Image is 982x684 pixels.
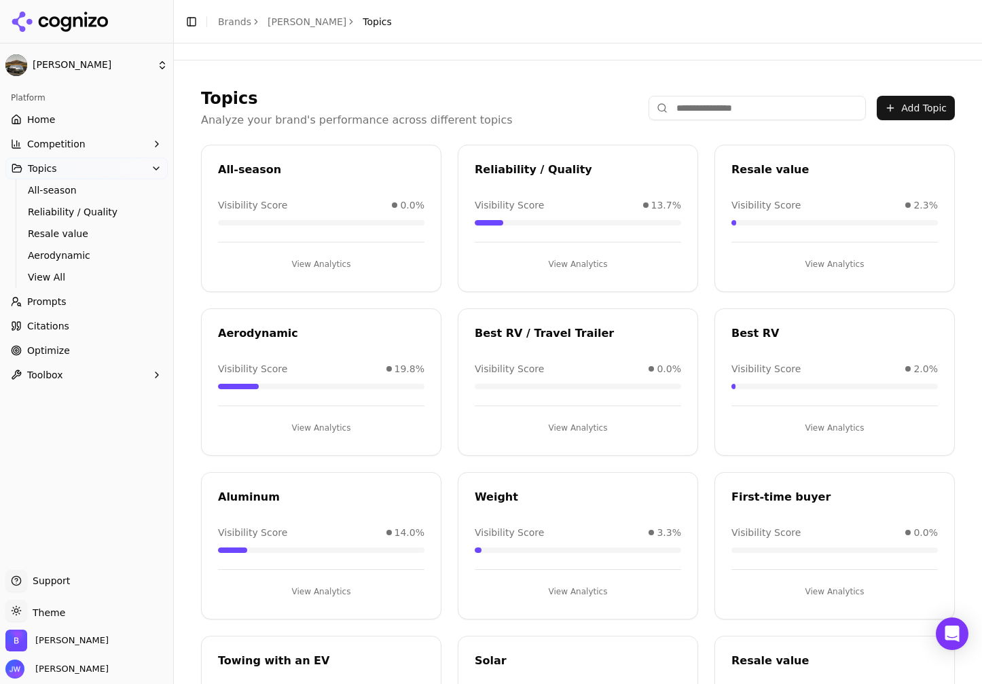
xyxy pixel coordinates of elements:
button: View Analytics [731,253,938,275]
div: Reliability / Quality [475,162,681,178]
span: Topics [28,162,57,175]
div: Open Intercom Messenger [936,617,968,650]
span: [PERSON_NAME] [30,663,109,675]
span: Visibility Score [218,198,287,212]
button: Toolbox [5,364,168,386]
span: Theme [27,607,65,618]
span: Resale value [28,227,146,240]
img: Bowlus [5,54,27,76]
button: View Analytics [731,581,938,602]
span: Optimize [27,344,70,357]
span: Toolbox [27,368,63,382]
img: Bowlus [5,630,27,651]
span: [PERSON_NAME] [33,59,151,71]
span: Visibility Score [475,526,544,539]
span: Topics [363,15,392,29]
button: Add Topic [877,96,955,120]
button: View Analytics [731,417,938,439]
p: Analyze your brand's performance across different topics [201,112,513,128]
a: Brands [218,16,251,27]
span: Bowlus [35,634,109,647]
button: View Analytics [218,581,424,602]
div: All-season [218,162,424,178]
a: View All [22,268,151,287]
span: 0.0% [913,526,938,539]
button: Open organization switcher [5,630,109,651]
span: Support [27,574,70,588]
div: First-time buyer [731,489,938,505]
span: 13.7% [651,198,681,212]
div: Aluminum [218,489,424,505]
button: View Analytics [475,417,681,439]
nav: breadcrumb [218,15,392,29]
span: Visibility Score [218,362,287,376]
span: Visibility Score [218,526,287,539]
div: Towing with an EV [218,653,424,669]
span: Citations [27,319,69,333]
a: Citations [5,315,168,337]
div: Resale value [731,653,938,669]
span: Aerodynamic [28,249,146,262]
div: Weight [475,489,681,505]
a: All-season [22,181,151,200]
span: 3.3% [657,526,681,539]
a: Home [5,109,168,130]
div: Best RV [731,325,938,342]
span: 14.0% [395,526,424,539]
span: Prompts [27,295,67,308]
span: Visibility Score [475,362,544,376]
button: Open user button [5,660,109,679]
span: Visibility Score [475,198,544,212]
a: Resale value [22,224,151,243]
button: Topics [5,158,168,179]
a: [PERSON_NAME] [268,15,346,29]
a: Reliability / Quality [22,202,151,221]
span: 2.3% [913,198,938,212]
span: Reliability / Quality [28,205,146,219]
span: 2.0% [913,362,938,376]
button: View Analytics [218,417,424,439]
h1: Topics [201,88,513,109]
button: View Analytics [475,253,681,275]
span: All-season [28,183,146,197]
span: 0.0% [657,362,681,376]
div: Platform [5,87,168,109]
span: Home [27,113,55,126]
span: Visibility Score [731,526,801,539]
img: Jonathan Wahl [5,660,24,679]
span: Visibility Score [731,198,801,212]
span: View All [28,270,146,284]
button: View Analytics [218,253,424,275]
span: 0.0% [400,198,424,212]
a: Aerodynamic [22,246,151,265]
div: Aerodynamic [218,325,424,342]
a: Optimize [5,340,168,361]
a: Prompts [5,291,168,312]
div: Solar [475,653,681,669]
span: 19.8% [395,362,424,376]
span: Competition [27,137,86,151]
div: Resale value [731,162,938,178]
div: Best RV / Travel Trailer [475,325,681,342]
span: Visibility Score [731,362,801,376]
button: Competition [5,133,168,155]
button: View Analytics [475,581,681,602]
